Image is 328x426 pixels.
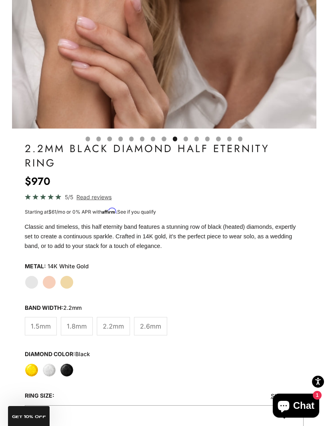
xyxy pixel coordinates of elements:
[25,192,304,202] a: 5/5 Read reviews
[25,173,50,189] sale-price: $970
[25,390,54,402] legend: Ring Size:
[31,321,51,331] span: 1.5mm
[25,348,90,360] legend: Diamond Color:
[140,321,161,331] span: 2.6mm
[102,208,116,214] span: Affirm
[25,141,304,170] h1: 2.2mm Black Diamond Half Eternity Ring
[25,302,82,314] legend: Band Width:
[63,304,82,311] variant-option-value: 2.2mm
[12,415,46,419] span: GET 10% Off
[67,321,87,331] span: 1.8mm
[117,209,156,215] a: See if you qualify - Learn more about Affirm Financing (opens in modal)
[270,394,322,420] inbox-online-store-chat: Shopify online store chat
[48,260,89,272] variant-option-value: 14K White Gold
[103,321,124,331] span: 2.2mm
[76,192,112,202] span: Read reviews
[271,392,304,399] a: Size Chart
[75,351,90,357] variant-option-value: black
[25,260,46,272] legend: Metal:
[48,209,56,215] span: $61
[65,192,73,202] span: 5/5
[25,209,156,215] span: Starting at /mo or 0% APR with .
[8,406,50,426] div: GET 10% Off
[25,224,296,249] span: Classic and timeless, this half eternity band features a stunning row of black (heated) diamonds,...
